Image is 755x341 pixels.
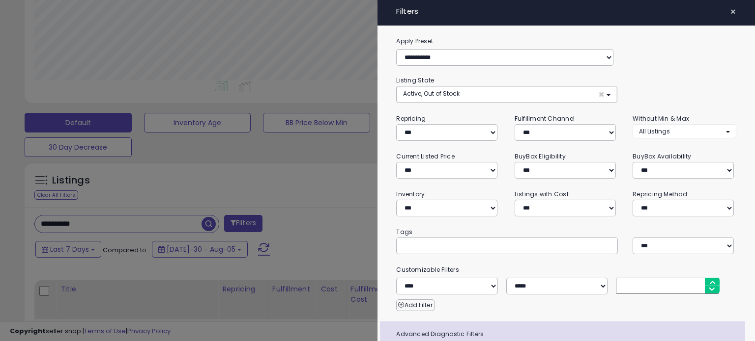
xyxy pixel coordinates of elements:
small: Current Listed Price [396,152,454,160]
label: Apply Preset: [389,36,743,47]
button: Add Filter [396,299,434,311]
small: Tags [389,227,743,237]
span: × [730,5,736,19]
small: Listing State [396,76,434,84]
button: Active, Out of Stock × [397,86,616,103]
small: Listings with Cost [515,190,569,198]
small: Repricing [396,114,426,123]
h4: Filters [396,7,736,16]
button: × [726,5,740,19]
small: Repricing Method [633,190,687,198]
span: × [598,89,605,100]
small: Fulfillment Channel [515,114,575,123]
button: All Listings [633,124,736,138]
small: Customizable Filters [389,264,743,275]
span: All Listings [639,127,670,135]
small: BuyBox Availability [633,152,691,160]
small: Without Min & Max [633,114,689,123]
span: Active, Out of Stock [403,89,460,98]
small: Inventory [396,190,425,198]
small: BuyBox Eligibility [515,152,566,160]
span: Advanced Diagnostic Filters [389,329,745,340]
